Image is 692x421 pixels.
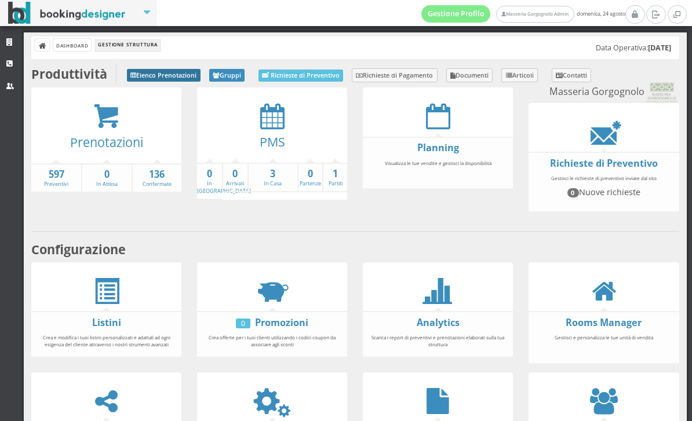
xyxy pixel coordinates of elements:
[82,168,131,188] a: 0In Attesa
[417,316,460,329] a: Analytics
[223,167,247,181] strong: 0
[133,168,181,181] strong: 136
[127,69,201,82] a: Elenco Prenotazioni
[534,187,673,197] h4: Nuove richieste
[8,2,126,24] img: BookingDesigner.com
[133,168,181,188] a: 136Confermate
[197,167,251,195] a: 0In [GEOGRAPHIC_DATA]
[249,167,297,188] a: 3In Casa
[31,65,107,82] b: Produttività
[421,5,625,23] span: domenica, 24 agosto
[323,167,347,181] strong: 1
[31,168,81,181] strong: 597
[298,167,322,188] a: 0Partenze
[529,170,679,208] div: Gestisci le richieste di preventivo inviate dal sito
[648,43,671,53] b: [DATE]
[223,167,247,188] a: 0Arrivati
[421,5,491,23] a: Gestione Profilo
[501,68,538,82] a: Articoli
[446,68,493,82] a: Documenti
[363,329,513,353] div: Scarica i report di preventivi e prenotazioni elaborati sulla tua struttura
[197,329,347,353] div: Crea offerte per i tuoi clienti utilizzando i codici coupon da associare agli sconti
[496,6,574,23] a: Masseria Gorgognolo Admin
[529,329,679,360] div: Gestisci e personalizza le tue unità di vendita
[298,167,322,181] strong: 0
[236,319,250,328] div: 0
[95,39,160,52] li: Gestione Struttura
[31,241,126,258] b: Configurazione
[249,167,297,181] strong: 3
[549,82,679,103] small: Masseria Gorgognolo
[70,134,143,151] a: Prenotazioni
[260,133,285,150] a: PMS
[552,68,592,82] a: Contatti
[82,168,131,181] strong: 0
[31,329,181,353] div: Crea e modifica i tuoi listini personalizzati e adattali ad ogni esigenza del cliente attraverso ...
[352,68,438,82] a: Richieste di Pagamento
[596,43,671,52] h5: Data Operativa:
[550,157,658,170] a: Richieste di Preventivo
[92,316,121,329] a: Listini
[417,141,459,154] a: Planning
[258,69,343,82] a: Richieste di Preventivo
[567,188,579,197] span: 0
[644,82,679,103] img: 0603869b585f11eeb13b0a069e529790.png
[363,155,513,185] div: Visualizza le tue vendite e gestisci la disponibilità
[209,69,245,82] a: Gruppi
[197,167,222,181] strong: 0
[566,316,642,329] a: Rooms Manager
[255,316,308,329] a: Promozioni
[53,39,91,51] a: Dashboard
[323,167,347,188] a: 1Partiti
[31,168,81,188] a: 597Preventivi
